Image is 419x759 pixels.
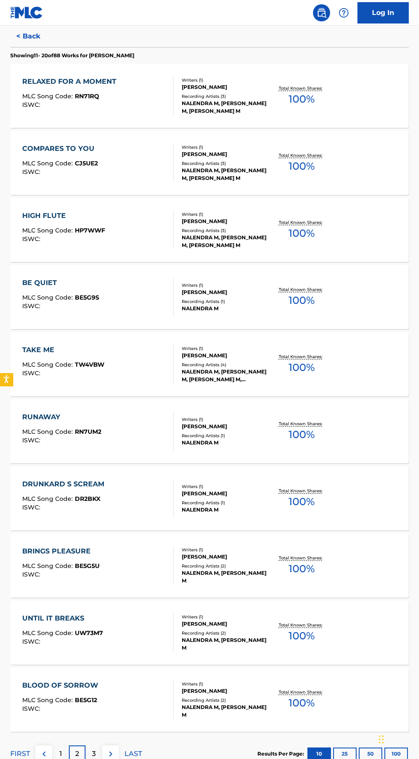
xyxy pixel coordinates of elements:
[182,288,268,296] div: [PERSON_NAME]
[278,353,324,360] p: Total Known Shares:
[288,695,314,711] span: 100 %
[22,235,42,243] span: ISWC :
[10,6,43,19] img: MLC Logo
[182,234,268,249] div: NALENDRA M, [PERSON_NAME] M, [PERSON_NAME] M
[182,432,268,439] div: Recording Artists ( 1 )
[10,600,409,665] a: UNTIL IT BREAKSMLC Song Code:UW73M7ISWC:Writers (1)[PERSON_NAME]Recording Artists (2)NALENDRA M, ...
[182,282,268,288] div: Writers ( 1 )
[278,689,324,695] p: Total Known Shares:
[22,101,42,109] span: ISWC :
[10,668,409,732] a: BLOOD OF SORROWMLC Song Code:BE5G12ISWC:Writers (1)[PERSON_NAME]Recording Artists (2)NALENDRA M, ...
[182,93,268,100] div: Recording Artists ( 3 )
[288,628,314,644] span: 100 %
[22,638,42,645] span: ISWC :
[182,569,268,585] div: NALENDRA M, [PERSON_NAME] M
[10,332,409,396] a: TAKE MEMLC Song Code:TW4VBWISWC:Writers (1)[PERSON_NAME]Recording Artists (4)NALENDRA M, [PERSON_...
[22,696,75,704] span: MLC Song Code :
[75,696,97,704] span: BE5G12
[278,555,324,561] p: Total Known Shares:
[10,749,30,759] p: FIRST
[182,305,268,312] div: NALENDRA M
[22,92,75,100] span: MLC Song Code :
[182,150,268,158] div: [PERSON_NAME]
[22,629,75,637] span: MLC Song Code :
[10,533,409,597] a: BRINGS PLEASUREMLC Song Code:BE5G5UISWC:Writers (1)[PERSON_NAME]Recording Artists (2)NALENDRA M, ...
[75,294,99,301] span: BE5G9S
[288,91,314,107] span: 100 %
[22,613,103,624] div: UNTIL IT BREAKS
[288,494,314,509] span: 100 %
[278,622,324,628] p: Total Known Shares:
[182,167,268,182] div: NALENDRA M, [PERSON_NAME] M, [PERSON_NAME] M
[10,131,409,195] a: COMPARES TO YOUMLC Song Code:CJ5UE2ISWC:Writers (1)[PERSON_NAME]Recording Artists (3)NALENDRA M, ...
[75,159,98,167] span: CJ5UE2
[182,630,268,636] div: Recording Artists ( 2 )
[288,561,314,577] span: 100 %
[22,546,100,556] div: BRINGS PLEASURE
[182,423,268,430] div: [PERSON_NAME]
[22,345,104,355] div: TAKE ME
[182,506,268,514] div: NALENDRA M
[182,490,268,497] div: [PERSON_NAME]
[313,4,330,21] a: Public Search
[22,168,42,176] span: ISWC :
[379,727,384,752] div: Seret
[22,705,42,712] span: ISWC :
[182,500,268,506] div: Recording Artists ( 1 )
[106,749,116,759] img: right
[182,298,268,305] div: Recording Artists ( 1 )
[182,83,268,91] div: [PERSON_NAME]
[182,439,268,447] div: NALENDRA M
[288,159,314,174] span: 100 %
[22,294,75,301] span: MLC Song Code :
[124,749,142,759] p: LAST
[22,495,75,503] span: MLC Song Code :
[278,219,324,226] p: Total Known Shares:
[10,198,409,262] a: HIGH FLUTEMLC Song Code:HP7WWFISWC:Writers (1)[PERSON_NAME]Recording Artists (3)NALENDRA M, [PERS...
[182,563,268,569] div: Recording Artists ( 2 )
[22,412,101,422] div: RUNAWAY
[22,361,75,368] span: MLC Song Code :
[75,629,103,637] span: UW73M7
[182,636,268,652] div: NALENDRA M, [PERSON_NAME] M
[75,92,99,100] span: RN71RQ
[22,503,42,511] span: ISWC :
[182,211,268,218] div: Writers ( 1 )
[22,159,75,167] span: MLC Song Code :
[339,8,349,18] img: help
[22,571,42,578] span: ISWC :
[278,152,324,159] p: Total Known Shares:
[288,427,314,442] span: 100 %
[182,687,268,695] div: [PERSON_NAME]
[376,718,419,759] div: Widget Obrolan
[182,160,268,167] div: Recording Artists ( 3 )
[182,77,268,83] div: Writers ( 1 )
[22,302,42,310] span: ISWC :
[10,466,409,530] a: DRUNKARD S SCREAMMLC Song Code:DR2BKXISWC:Writers (1)[PERSON_NAME]Recording Artists (1)NALENDRA M...
[39,749,49,759] img: left
[182,227,268,234] div: Recording Artists ( 3 )
[182,352,268,359] div: [PERSON_NAME]
[278,421,324,427] p: Total Known Shares:
[75,562,100,570] span: BE5G5U
[182,681,268,687] div: Writers ( 1 )
[59,749,62,759] p: 1
[182,416,268,423] div: Writers ( 1 )
[182,553,268,561] div: [PERSON_NAME]
[22,436,42,444] span: ISWC :
[182,368,268,383] div: NALENDRA M, [PERSON_NAME] M, [PERSON_NAME] M, [PERSON_NAME] M
[182,614,268,620] div: Writers ( 1 )
[75,227,105,234] span: HP7WWF
[182,697,268,703] div: Recording Artists ( 2 )
[182,100,268,115] div: NALENDRA M, [PERSON_NAME] M, [PERSON_NAME] M
[182,483,268,490] div: Writers ( 1 )
[357,2,409,24] a: Log In
[75,428,101,435] span: RN7UM2
[75,361,104,368] span: TW4VBW
[257,750,306,758] p: Results Per Page:
[182,345,268,352] div: Writers ( 1 )
[288,293,314,308] span: 100 %
[22,479,109,489] div: DRUNKARD S SCREAM
[288,360,314,375] span: 100 %
[278,488,324,494] p: Total Known Shares:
